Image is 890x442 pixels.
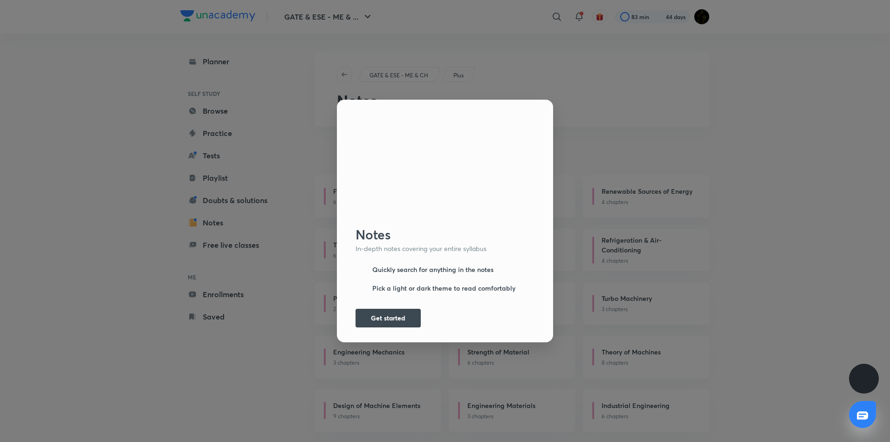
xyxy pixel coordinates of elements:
[356,264,367,275] img: notes
[356,245,534,253] p: In-depth notes covering your entire syllabus
[372,265,493,274] h6: Quickly search for anything in the notes
[372,284,515,292] h6: Pick a light or dark theme to read comfortably
[348,111,542,217] img: notes
[521,118,534,131] img: notes
[356,283,367,294] img: notes
[356,309,421,327] button: Get started
[356,226,542,243] div: Notes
